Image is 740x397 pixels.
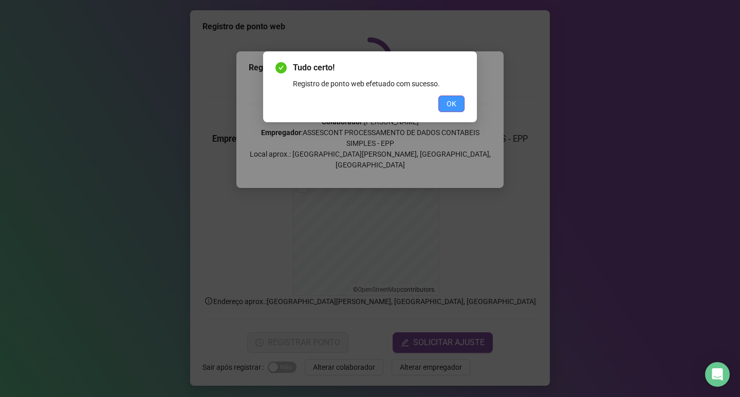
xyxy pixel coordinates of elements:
span: Tudo certo! [293,62,465,74]
div: Open Intercom Messenger [705,362,730,387]
div: Registro de ponto web efetuado com sucesso. [293,78,465,89]
button: OK [438,96,465,112]
span: OK [447,98,456,109]
span: check-circle [275,62,287,73]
